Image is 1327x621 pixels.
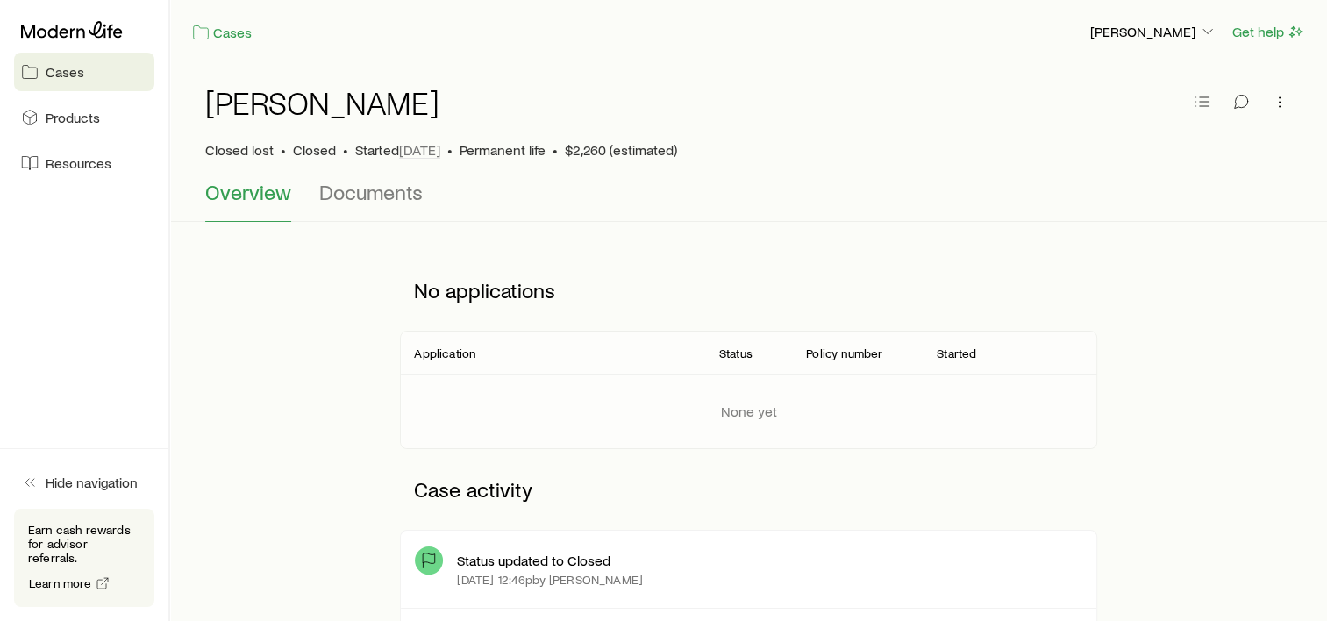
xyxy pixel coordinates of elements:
span: • [447,141,453,159]
h1: [PERSON_NAME] [205,85,439,120]
button: Hide navigation [14,463,154,502]
span: Cases [46,63,84,81]
p: [PERSON_NAME] [1090,23,1216,40]
div: Case details tabs [205,180,1292,222]
button: [PERSON_NAME] [1089,22,1217,43]
span: Resources [46,154,111,172]
p: No applications [400,264,1096,317]
span: • [343,141,348,159]
p: Case activity [400,463,1096,516]
span: Learn more [29,577,92,589]
span: $2,260 (estimated) [565,141,677,159]
p: Policy number [806,346,882,360]
p: Application [414,346,475,360]
button: Get help [1231,22,1306,42]
div: Earn cash rewards for advisor referrals.Learn more [14,509,154,607]
span: Permanent life [460,141,546,159]
span: Hide navigation [46,474,138,491]
p: Earn cash rewards for advisor referrals. [28,523,140,565]
span: Products [46,109,100,126]
span: • [281,141,286,159]
p: Started [937,346,976,360]
span: Documents [319,180,423,204]
a: Cases [14,53,154,91]
p: Started [355,141,440,159]
p: None yet [721,403,777,420]
p: [DATE] 12:46p by [PERSON_NAME] [457,573,643,587]
span: • [553,141,558,159]
span: [DATE] [399,141,440,159]
p: Closed lost [205,141,274,159]
span: Overview [205,180,291,204]
a: Cases [191,23,253,43]
a: Resources [14,144,154,182]
p: Status updated to Closed [457,552,610,569]
span: Closed [293,141,336,159]
a: Products [14,98,154,137]
p: Status [719,346,753,360]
